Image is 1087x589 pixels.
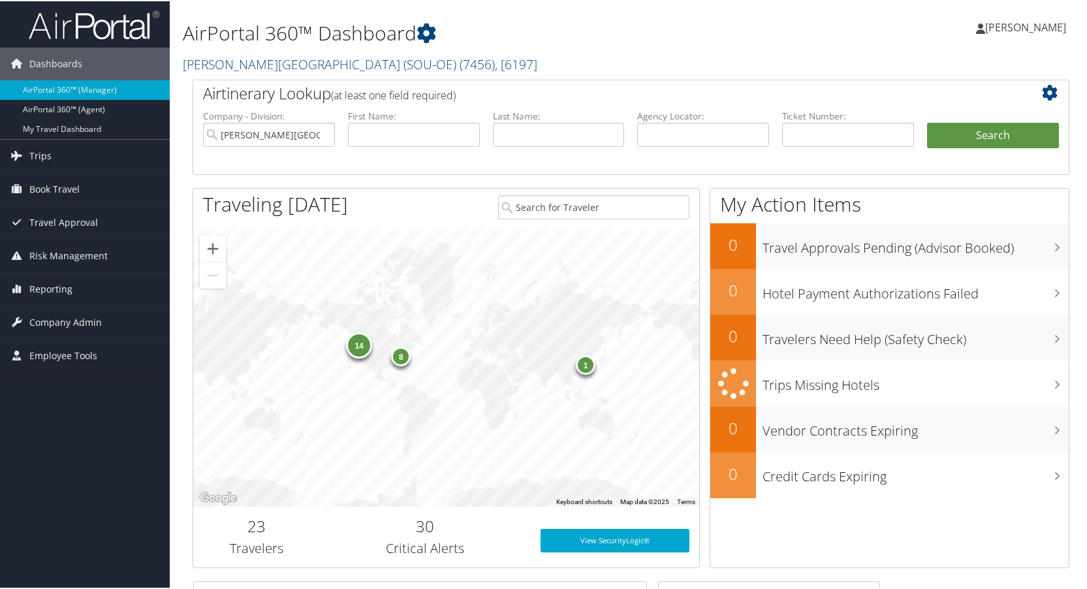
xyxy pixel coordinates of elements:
span: Dashboards [29,46,82,79]
a: [PERSON_NAME][GEOGRAPHIC_DATA] (SOU-OE) [183,54,537,72]
button: Zoom out [200,261,226,287]
h3: Trips Missing Hotels [763,368,1069,393]
span: , [ 6197 ] [495,54,537,72]
h2: 0 [710,278,756,300]
h2: Airtinerary Lookup [203,81,986,103]
h1: Traveling [DATE] [203,189,348,217]
h3: Credit Cards Expiring [763,460,1069,485]
h2: 0 [710,232,756,255]
div: 14 [346,331,372,357]
a: Open this area in Google Maps (opens a new window) [197,488,240,505]
span: Employee Tools [29,338,97,371]
h3: Travelers Need Help (Safety Check) [763,323,1069,347]
h3: Critical Alerts [330,538,521,556]
span: (at least one field required) [331,87,456,101]
button: Zoom in [200,234,226,261]
a: 0Vendor Contracts Expiring [710,406,1069,451]
a: 0Credit Cards Expiring [710,451,1069,497]
a: Terms (opens in new tab) [677,497,695,504]
h2: 0 [710,416,756,438]
div: 8 [391,345,411,365]
button: Search [927,121,1059,148]
label: Company - Division: [203,108,335,121]
a: 0Travelers Need Help (Safety Check) [710,313,1069,359]
span: Book Travel [29,172,80,204]
a: Trips Missing Hotels [710,359,1069,406]
h2: 0 [710,324,756,346]
label: Agency Locator: [637,108,769,121]
span: Trips [29,138,52,171]
h3: Vendor Contracts Expiring [763,414,1069,439]
span: Travel Approval [29,205,98,238]
h2: 0 [710,462,756,484]
button: Keyboard shortcuts [556,496,612,505]
img: Google [197,488,240,505]
span: Map data ©2025 [620,497,669,504]
h2: 23 [203,514,310,536]
a: 0Travel Approvals Pending (Advisor Booked) [710,222,1069,268]
span: ( 7456 ) [460,54,495,72]
label: Last Name: [493,108,625,121]
a: View SecurityLogic® [541,528,689,551]
h3: Travel Approvals Pending (Advisor Booked) [763,231,1069,256]
span: [PERSON_NAME] [985,19,1066,33]
h3: Hotel Payment Authorizations Failed [763,277,1069,302]
a: [PERSON_NAME] [976,7,1079,46]
h1: My Action Items [710,189,1069,217]
h3: Travelers [203,538,310,556]
span: Company Admin [29,305,102,338]
a: 0Hotel Payment Authorizations Failed [710,268,1069,313]
span: Risk Management [29,238,108,271]
h1: AirPortal 360™ Dashboard [183,18,780,46]
div: 1 [576,354,595,374]
span: Reporting [29,272,72,304]
input: Search for Traveler [498,194,689,218]
label: Ticket Number: [782,108,914,121]
h2: 30 [330,514,521,536]
img: airportal-logo.png [29,8,159,39]
label: First Name: [348,108,480,121]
